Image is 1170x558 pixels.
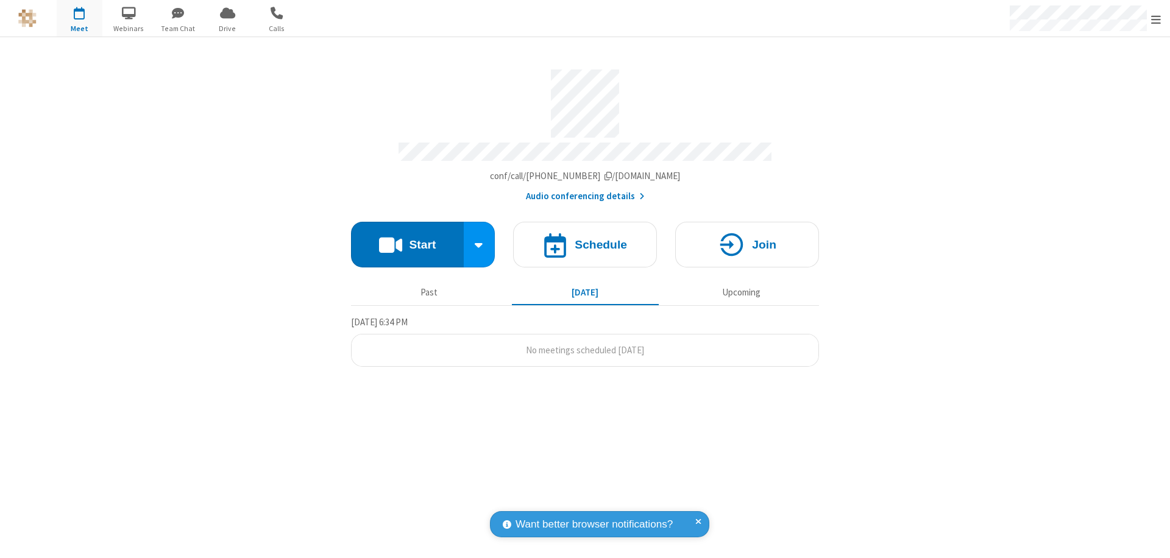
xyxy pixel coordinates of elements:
[490,170,681,182] span: Copy my meeting room link
[356,281,503,304] button: Past
[516,517,673,532] span: Want better browser notifications?
[575,239,627,250] h4: Schedule
[57,23,102,34] span: Meet
[668,281,815,304] button: Upcoming
[254,23,300,34] span: Calls
[18,9,37,27] img: QA Selenium DO NOT DELETE OR CHANGE
[351,60,819,203] section: Account details
[675,222,819,267] button: Join
[752,239,776,250] h4: Join
[351,316,408,328] span: [DATE] 6:34 PM
[155,23,201,34] span: Team Chat
[464,222,495,267] div: Start conference options
[513,222,657,267] button: Schedule
[526,189,645,203] button: Audio conferencing details
[106,23,152,34] span: Webinars
[490,169,681,183] button: Copy my meeting room linkCopy my meeting room link
[351,222,464,267] button: Start
[409,239,436,250] h4: Start
[205,23,250,34] span: Drive
[526,344,644,356] span: No meetings scheduled [DATE]
[512,281,659,304] button: [DATE]
[351,315,819,367] section: Today's Meetings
